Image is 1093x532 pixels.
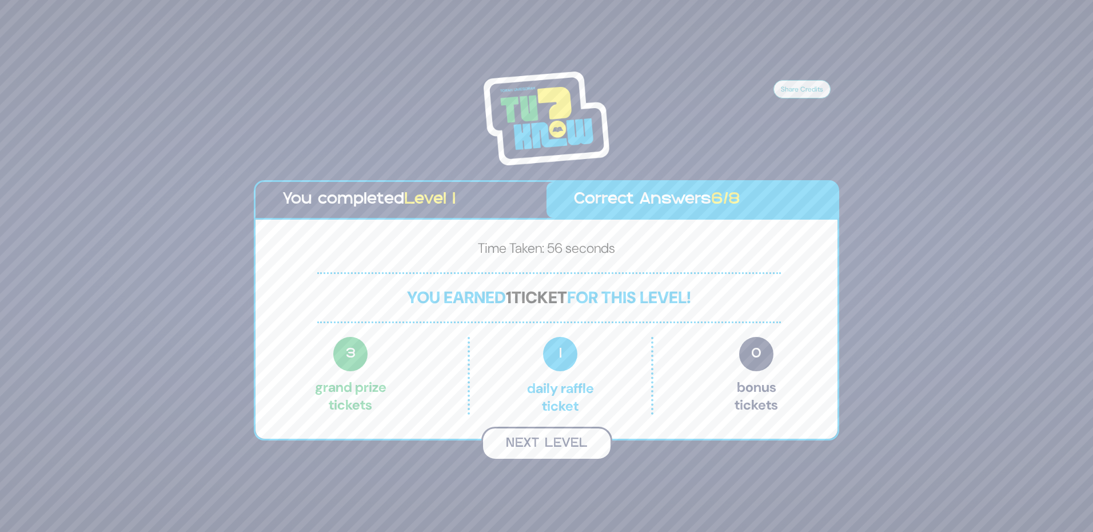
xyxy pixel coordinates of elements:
[407,287,691,308] span: You earned for this level!
[735,337,778,415] p: Bonus tickets
[543,337,577,371] span: 1
[494,337,627,415] p: Daily Raffle ticket
[283,188,519,212] p: You completed
[574,188,810,212] p: Correct Answers
[315,337,386,415] p: Grand Prize tickets
[711,192,740,207] span: 6/8
[506,287,512,308] span: 1
[404,192,456,207] span: Level 1
[773,80,831,98] button: Share Credits
[481,427,612,460] button: Next Level
[274,238,819,263] p: Time Taken: 56 seconds
[739,337,773,371] span: 0
[333,337,368,371] span: 3
[512,287,567,308] span: ticket
[484,72,609,165] img: Tournament Logo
